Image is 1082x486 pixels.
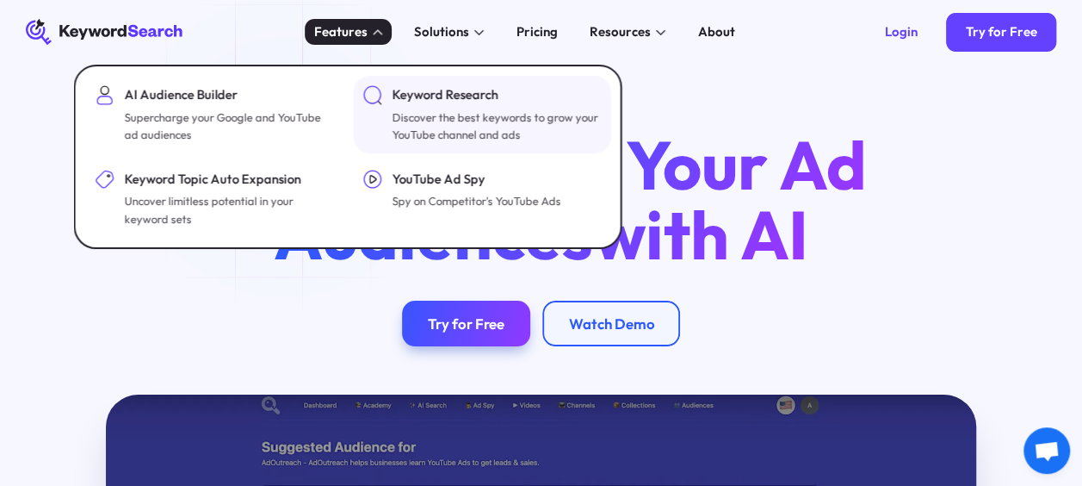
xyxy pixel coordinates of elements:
[568,315,654,333] div: Watch Demo
[516,22,558,41] div: Pricing
[314,22,368,41] div: Features
[124,109,331,144] div: Supercharge your Google and YouTube ad audiences
[590,22,651,41] div: Resources
[353,159,611,237] a: YouTube Ad SpySpy on Competitor's YouTube Ads
[187,129,896,269] h1: Supercharge Your Ad Audiences
[353,76,611,153] a: Keyword ResearchDiscover the best keywords to grow your YouTube channel and ads
[124,85,331,104] div: AI Audience Builder
[392,192,560,210] div: Spy on Competitor's YouTube Ads
[697,22,734,41] div: About
[865,13,937,52] a: Login
[124,170,331,189] div: Keyword Topic Auto Expansion
[124,192,331,227] div: Uncover limitless potential in your keyword sets
[884,24,917,40] div: Login
[402,301,530,346] a: Try for Free
[392,85,598,104] div: Keyword Research
[966,24,1037,40] div: Try for Free
[85,76,343,153] a: AI Audience BuilderSupercharge your Google and YouTube ad audiences
[593,191,808,277] span: with AI
[414,22,469,41] div: Solutions
[688,19,744,45] a: About
[1023,427,1070,474] a: Open chat
[506,19,566,45] a: Pricing
[392,109,598,144] div: Discover the best keywords to grow your YouTube channel and ads
[946,13,1056,52] a: Try for Free
[392,170,560,189] div: YouTube Ad Spy
[428,315,504,333] div: Try for Free
[85,159,343,237] a: Keyword Topic Auto ExpansionUncover limitless potential in your keyword sets
[74,65,622,249] nav: Features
